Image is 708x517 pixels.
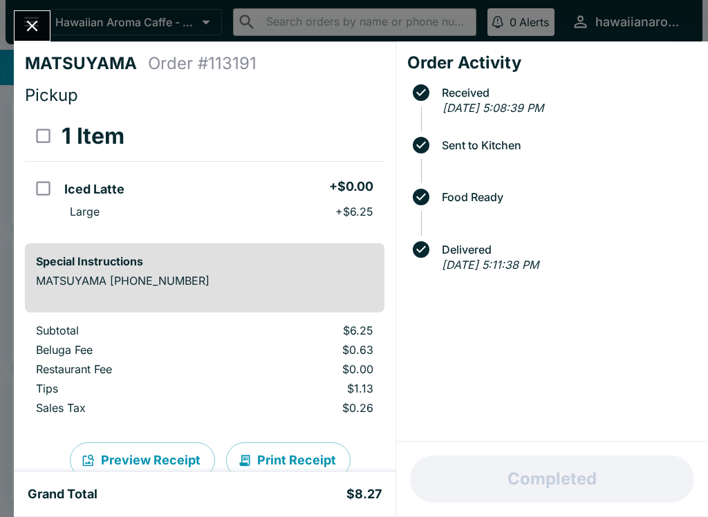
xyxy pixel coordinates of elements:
button: Print Receipt [226,442,351,478]
p: $0.26 [248,401,373,415]
em: [DATE] 5:08:39 PM [442,101,543,115]
h5: Grand Total [28,486,97,502]
h4: Order Activity [407,53,697,73]
h5: + $0.00 [329,178,373,195]
span: Sent to Kitchen [435,139,697,151]
p: Subtotal [36,323,226,337]
table: orders table [25,323,384,420]
h5: Iced Latte [64,181,124,198]
span: Received [435,86,697,99]
h4: MATSUYAMA [25,53,148,74]
button: Close [15,11,50,41]
span: Delivered [435,243,697,256]
p: MATSUYAMA [PHONE_NUMBER] [36,274,373,288]
p: $1.13 [248,382,373,395]
p: $6.25 [248,323,373,337]
p: Large [70,205,100,218]
h6: Special Instructions [36,254,373,268]
p: Tips [36,382,226,395]
span: Pickup [25,85,78,105]
button: Preview Receipt [70,442,215,478]
span: Food Ready [435,191,697,203]
table: orders table [25,111,384,232]
p: Restaurant Fee [36,362,226,376]
h3: 1 Item [62,122,124,150]
p: + $6.25 [335,205,373,218]
p: $0.63 [248,343,373,357]
p: Beluga Fee [36,343,226,357]
h5: $8.27 [346,486,382,502]
p: Sales Tax [36,401,226,415]
h4: Order # 113191 [148,53,257,74]
p: $0.00 [248,362,373,376]
em: [DATE] 5:11:38 PM [442,258,539,272]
